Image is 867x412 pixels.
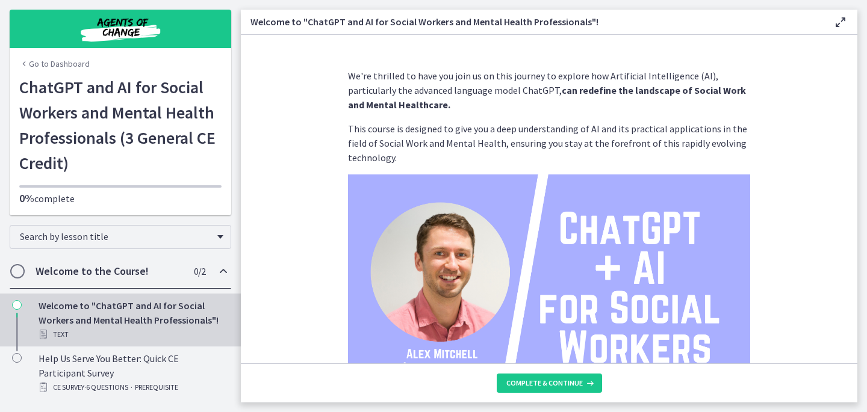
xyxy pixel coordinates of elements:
[135,380,178,395] span: PREREQUISITE
[84,380,128,395] span: · 6 Questions
[194,264,205,278] span: 0 / 2
[19,191,34,205] span: 0%
[39,327,226,342] div: Text
[497,374,602,393] button: Complete & continue
[131,380,132,395] span: ·
[19,191,222,206] p: complete
[19,75,222,176] h1: ChatGPT and AI for Social Workers and Mental Health Professionals (3 General CE Credit)
[348,121,750,165] p: This course is designed to give you a deep understanding of AI and its practical applications in ...
[348,69,750,112] p: We're thrilled to have you join us on this journey to explore how Artificial Intelligence (AI), p...
[19,58,90,70] a: Go to Dashboard
[36,264,182,278] h2: Welcome to the Course!
[39,380,226,395] div: CE Survey
[20,230,211,242] span: Search by lesson title
[48,14,193,43] img: Agents of Change Social Work Test Prep
[39,298,226,342] div: Welcome to "ChatGPT and AI for Social Workers and Mental Health Professionals"!
[39,351,226,395] div: Help Us Serve You Better: Quick CE Participant Survey
[250,14,814,29] h3: Welcome to "ChatGPT and AI for Social Workers and Mental Health Professionals"!
[506,378,583,388] span: Complete & continue
[10,225,231,249] div: Search by lesson title
[348,174,750,401] img: ChatGPT____AI__for_Social__Workers.png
